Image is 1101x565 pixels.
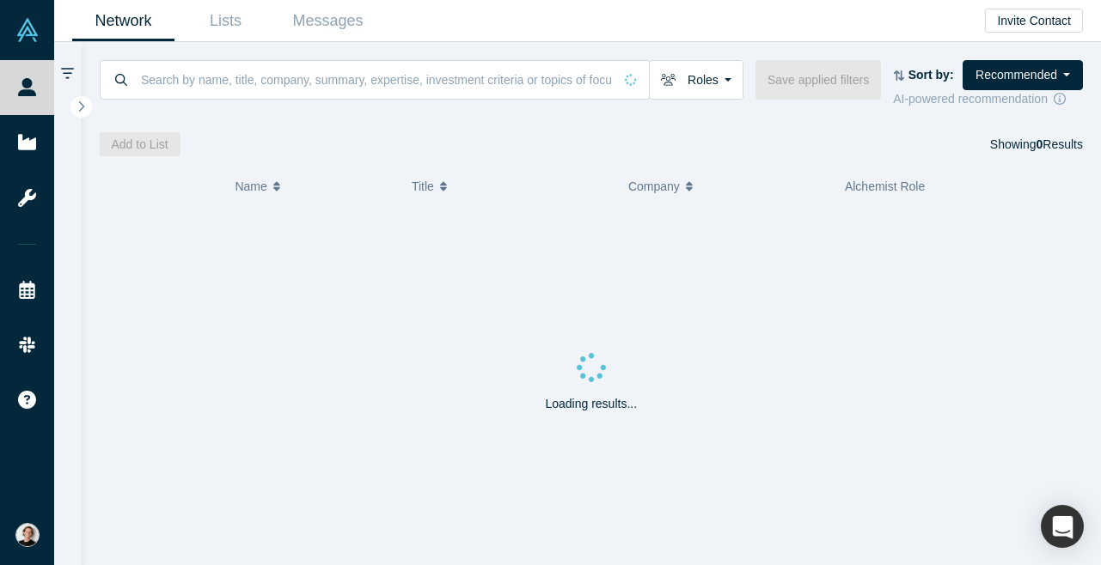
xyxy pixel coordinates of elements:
[412,168,434,204] span: Title
[963,60,1083,90] button: Recommended
[628,168,827,204] button: Company
[628,168,680,204] span: Company
[908,68,954,82] strong: Sort by:
[15,18,40,42] img: Alchemist Vault Logo
[990,132,1083,156] div: Showing
[893,90,1083,108] div: AI-powered recommendation
[235,168,266,204] span: Name
[755,60,881,100] button: Save applied filters
[412,168,610,204] button: Title
[15,523,40,547] img: Turo Pekari's Account
[1037,137,1083,151] span: Results
[845,179,925,193] span: Alchemist Role
[277,1,379,41] a: Messages
[649,60,743,100] button: Roles
[545,395,637,413] p: Loading results...
[985,9,1083,33] button: Invite Contact
[174,1,277,41] a: Lists
[72,1,174,41] a: Network
[235,168,394,204] button: Name
[1037,137,1043,151] strong: 0
[139,59,613,100] input: Search by name, title, company, summary, expertise, investment criteria or topics of focus
[100,132,180,156] button: Add to List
